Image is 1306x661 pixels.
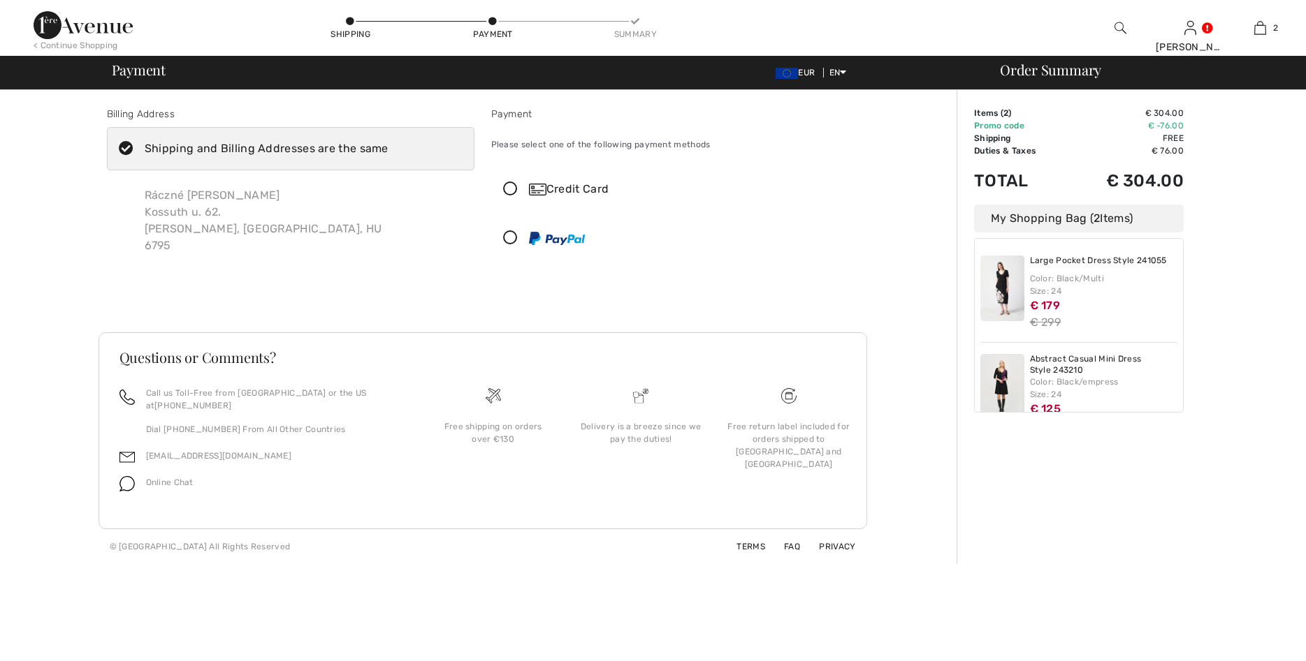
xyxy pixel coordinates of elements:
td: € -76.00 [1067,119,1184,132]
td: Promo code [974,119,1067,132]
span: EUR [776,68,820,77]
img: Delivery is a breeze since we pay the duties! [633,388,648,403]
div: Delivery is a breeze since we pay the duties! [578,420,704,445]
div: Please select one of the following payment methods [491,127,859,162]
div: Color: Black/empress Size: 24 [1030,376,1178,401]
img: Abstract Casual Mini Dress Style 243210 [980,354,1024,419]
td: Shipping [974,132,1067,144]
span: 2 [1003,108,1008,118]
a: Abstract Casual Mini Dress Style 243210 [1030,354,1178,376]
img: My Bag [1254,20,1266,36]
div: Credit Card [529,181,849,198]
div: Free return label included for orders shipped to [GEOGRAPHIC_DATA] and [GEOGRAPHIC_DATA] [726,420,852,470]
div: Color: Black/Multi Size: 24 [1030,272,1178,297]
h3: Questions or Comments? [119,350,846,364]
td: € 304.00 [1067,157,1184,205]
td: Items ( ) [974,107,1067,119]
img: call [119,389,135,405]
s: € 299 [1030,315,1061,329]
img: Free shipping on orders over &#8364;130 [781,388,797,403]
a: Terms [720,542,765,551]
span: Online Chat [146,477,194,487]
td: Free [1067,132,1184,144]
div: Order Summary [983,63,1298,77]
td: € 304.00 [1067,107,1184,119]
div: Billing Address [107,107,474,121]
span: 2 [1273,22,1278,34]
a: Privacy [802,542,855,551]
td: Total [974,157,1067,205]
a: [PHONE_NUMBER] [154,401,231,410]
div: Shipping [330,28,372,40]
div: Shipping and Billing Addresses are the same [145,140,389,157]
img: search the website [1115,20,1126,36]
a: FAQ [767,542,800,551]
img: Free shipping on orders over &#8364;130 [486,388,501,403]
div: © [GEOGRAPHIC_DATA] All Rights Reserved [110,540,291,553]
a: [EMAIL_ADDRESS][DOMAIN_NAME] [146,451,291,461]
a: Sign In [1184,21,1196,34]
span: 2 [1094,211,1100,225]
span: € 179 [1030,299,1061,312]
div: [PERSON_NAME] [1156,40,1224,54]
span: € 125 [1030,402,1061,415]
div: Payment [491,107,859,121]
span: EN [829,68,847,77]
p: Call us Toll-Free from [GEOGRAPHIC_DATA] or the US at [146,387,402,412]
img: 1ère Avenue [34,11,133,39]
img: Credit Card [529,184,546,195]
span: Payment [112,63,166,77]
div: < Continue Shopping [34,39,118,52]
div: Free shipping on orders over €130 [430,420,556,445]
div: My Shopping Bag ( Items) [974,205,1184,232]
img: PayPal [529,232,585,245]
img: My Info [1184,20,1196,36]
div: Ráczné [PERSON_NAME] Kossuth u. 62. [PERSON_NAME], [GEOGRAPHIC_DATA], HU 6795 [133,176,393,265]
img: Large Pocket Dress Style 241055 [980,255,1024,321]
a: Large Pocket Dress Style 241055 [1030,255,1167,267]
img: chat [119,476,135,491]
a: 2 [1226,20,1294,36]
img: email [119,450,135,465]
div: Payment [472,28,514,40]
td: € 76.00 [1067,144,1184,157]
div: Summary [614,28,656,40]
img: Euro [776,68,798,79]
td: Duties & Taxes [974,144,1067,157]
p: Dial [PHONE_NUMBER] From All Other Countries [146,423,402,436]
